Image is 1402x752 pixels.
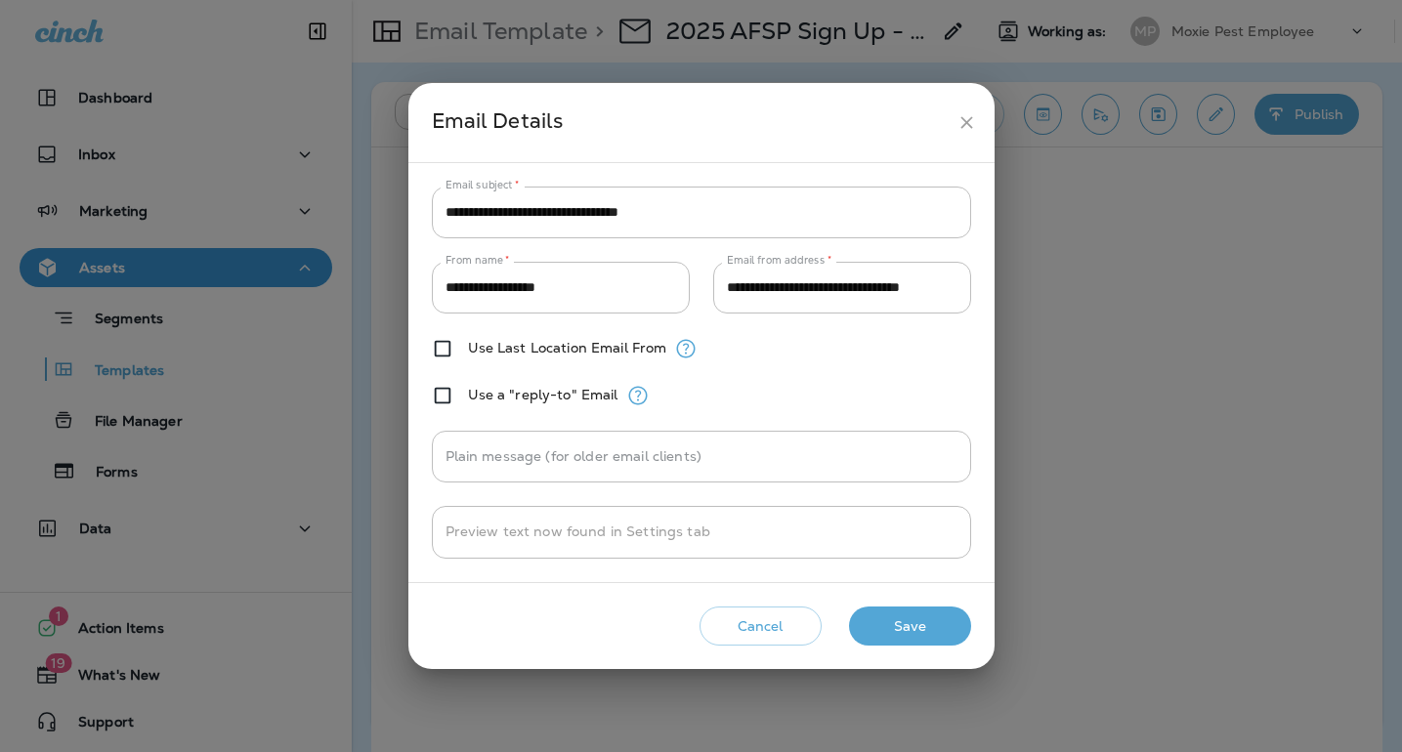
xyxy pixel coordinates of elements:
button: Save [849,606,971,647]
label: From name [446,253,510,268]
div: Email Details [432,104,949,141]
label: Email subject [446,178,520,192]
button: Cancel [700,606,822,647]
label: Use Last Location Email From [468,340,667,355]
label: Use a "reply-to" Email [468,387,618,402]
label: Email from address [727,253,831,268]
button: close [949,104,985,141]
